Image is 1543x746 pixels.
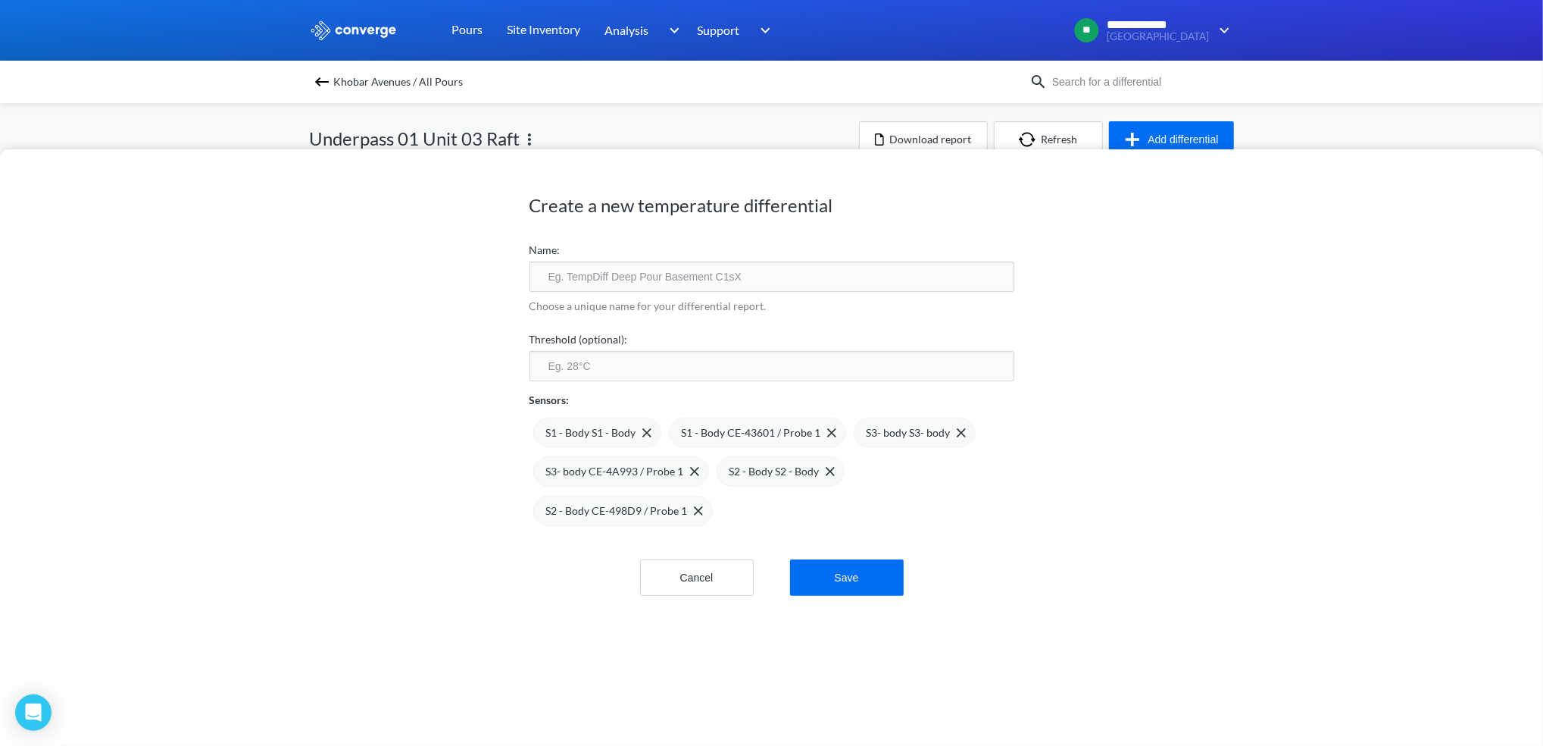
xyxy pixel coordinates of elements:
[310,20,398,40] img: logo_ewhite.svg
[867,425,951,441] span: S3- body S3- body
[659,21,683,39] img: downArrow.svg
[682,425,821,441] span: S1 - Body CE-43601 / Probe 1
[529,392,570,409] p: Sensors:
[640,559,754,596] button: Cancel
[529,193,1014,218] h1: Create a new temperature differential
[546,463,684,480] span: S3- body CE-4A993 / Probe 1
[694,506,703,516] img: close-icon.svg
[826,467,835,476] img: close-icon.svg
[546,503,688,519] span: S2 - Body CE-498D9 / Probe 1
[957,428,966,437] img: close-icon.svg
[698,20,740,39] span: Support
[529,298,1014,315] p: Choose a unique name for your differential report.
[790,559,904,596] button: Save
[1048,74,1231,90] input: Search for a differential
[1107,31,1210,42] span: [GEOGRAPHIC_DATA]
[751,21,775,39] img: downArrow.svg
[642,428,651,437] img: close-icon.svg
[1210,21,1234,39] img: downArrow.svg
[729,463,820,480] span: S2 - Body S2 - Body
[529,351,1014,381] input: Eg. 28°C
[15,694,52,731] div: Open Intercom Messenger
[313,73,331,91] img: backspace.svg
[529,242,1014,259] label: Name:
[334,71,464,92] span: Khobar Avenues / All Pours
[529,331,1014,348] label: Threshold (optional):
[605,20,649,39] span: Analysis
[546,425,636,441] span: S1 - Body S1 - Body
[529,262,1014,292] input: Eg. TempDiff Deep Pour Basement C1sX
[1029,73,1048,91] img: icon-search.svg
[690,467,699,476] img: close-icon.svg
[827,428,836,437] img: close-icon.svg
